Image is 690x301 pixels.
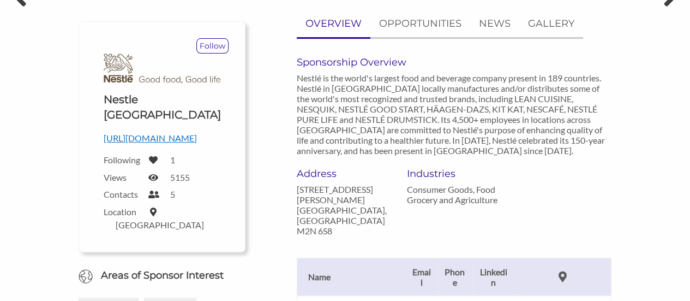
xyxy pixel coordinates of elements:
[116,220,204,230] label: [GEOGRAPHIC_DATA]
[104,54,220,84] img: LEAN CUISINE, NESQUIK, NESTLÉ GOOD START, HÄAGEN-DAZS, KIT KAT, NESCAFÉ, NESTLÉ PURE LIFE and NES...
[104,206,142,217] label: Location
[297,168,391,180] h6: Address
[104,189,142,199] label: Contacts
[170,189,175,199] label: 5
[197,39,228,53] p: Follow
[297,184,391,205] p: [STREET_ADDRESS][PERSON_NAME]
[297,73,611,156] p: Nestlé is the world's largest food and beverage company present in 189 countries. Nestlé in [GEOG...
[479,16,511,32] p: NEWS
[305,16,362,32] p: OVERVIEW
[170,172,190,182] label: 5155
[472,258,515,296] th: Linkedin
[297,258,406,296] th: Name
[104,92,221,122] h1: Nestle [GEOGRAPHIC_DATA]
[297,226,391,236] p: M2N 6S8
[79,269,93,284] img: Globe Icon
[407,168,501,180] h6: Industries
[104,155,142,165] label: Following
[528,16,574,32] p: GALLERY
[379,16,461,32] p: OPPORTUNITIES
[407,184,501,205] p: Consumer Goods, Food Grocery and Agriculture
[70,269,253,282] h6: Areas of Sponsor Interest
[406,258,437,296] th: Email
[437,258,472,296] th: Phone
[170,155,175,165] label: 1
[297,205,391,226] p: [GEOGRAPHIC_DATA], [GEOGRAPHIC_DATA]
[104,172,142,182] label: Views
[297,56,611,68] h6: Sponsorship Overview
[104,131,220,145] p: [URL][DOMAIN_NAME]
